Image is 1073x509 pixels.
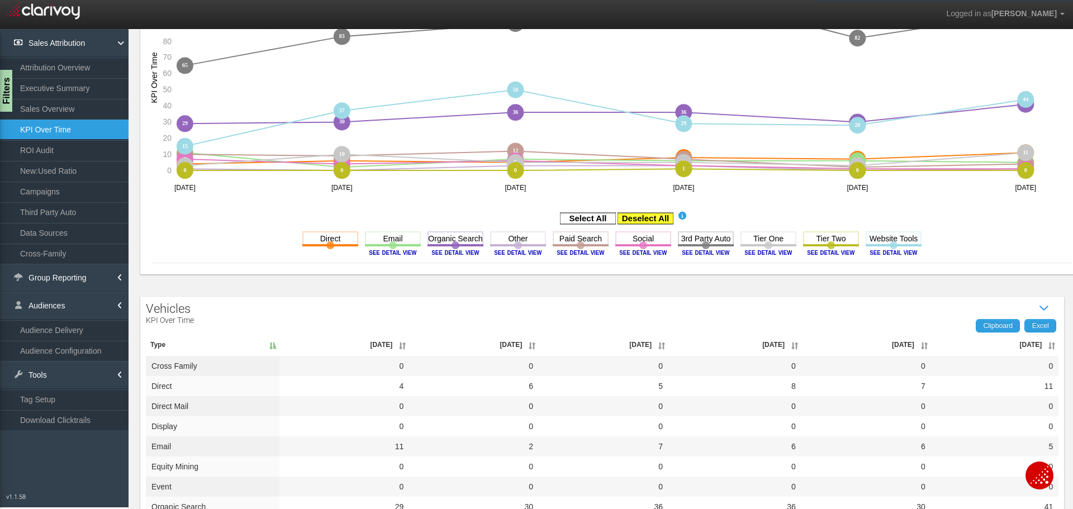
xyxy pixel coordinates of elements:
td: 0 [931,456,1058,477]
text: 36 [682,109,687,115]
text: 7 [857,156,860,162]
td: 0 [931,356,1058,376]
span: Vehicles [146,302,191,316]
text: 0 [167,166,172,175]
text: 29 [682,120,687,126]
text: 40 [163,101,172,110]
text: 1 [683,166,686,172]
text: [DATE] [331,184,353,192]
td: 0 [801,396,931,416]
td: 0 [279,396,409,416]
td: 0 [539,416,668,436]
td: 0 [801,416,931,436]
td: 0 [668,416,801,436]
text: 37 [339,107,345,113]
text: 10 [182,151,188,157]
td: 8 [668,376,801,396]
text: 65 [182,62,188,68]
text: 41 [1024,101,1030,107]
text: 7 [184,156,187,162]
td: direct [146,376,279,396]
td: 0 [931,416,1058,436]
td: 0 [539,477,668,497]
text: 28 [856,122,862,128]
text: 0 [1026,167,1029,173]
text: 5 [683,159,686,165]
td: 0 [931,396,1058,416]
text: [DATE] [674,184,695,192]
td: 0 [409,456,539,477]
text: 83 [339,33,345,39]
td: 0 [279,416,409,436]
th: Mar '25: activate to sort column ascending [409,334,539,356]
td: 0 [409,356,539,376]
text: 3 [184,163,187,169]
text: 10 [163,150,172,159]
td: 7 [801,376,931,396]
td: equity mining [146,456,279,477]
text: 70 [163,53,172,61]
text: 5 [1026,159,1029,165]
text: 9 [341,153,344,159]
text: 50 [513,87,519,93]
td: 0 [801,477,931,497]
text: 7 [683,156,686,162]
text: 6 [857,158,860,164]
text: 15 [182,143,188,149]
text: 80 [163,36,172,45]
td: 5 [931,436,1058,456]
td: 2 [409,436,539,456]
text: 11 [182,150,187,156]
text: 30 [856,119,862,125]
span: Logged in as [946,9,991,18]
text: KPI Over Time [150,52,159,103]
td: 0 [931,477,1058,497]
text: 3 [515,163,517,169]
i: Show / Hide Data Table [1036,300,1053,317]
span: Clipboard [983,322,1013,330]
text: 5 [515,159,517,165]
td: 0 [668,396,801,416]
th: Feb '25: activate to sort column ascending [279,334,409,356]
text: 4 [1026,161,1029,167]
td: 0 [801,456,931,477]
text: [DATE] [1017,184,1038,192]
td: 0 [539,456,668,477]
text: 0 [515,167,517,173]
td: 0 [539,356,668,376]
th: Type: activate to sort column descending [146,334,279,356]
text: 0 [341,167,344,173]
td: email [146,436,279,456]
text: 1 [1026,166,1029,172]
td: 0 [409,396,539,416]
td: 0 [279,356,409,376]
text: [DATE] [506,184,527,192]
a: Logged in as[PERSON_NAME] [938,1,1073,27]
td: 0 [409,416,539,436]
a: Excel [1024,319,1056,332]
text: 36 [513,109,519,115]
text: 12 [513,148,519,154]
td: 5 [539,376,668,396]
td: 0 [668,356,801,376]
td: 0 [668,477,801,497]
th: Jun '25: activate to sort column ascending [801,334,931,356]
th: Apr '25: activate to sort column ascending [539,334,668,356]
text: 8 [683,154,686,160]
td: 7 [539,436,668,456]
text: 20 [163,134,172,142]
text: 60 [163,69,172,78]
text: 6 [515,158,517,164]
td: direct mail [146,396,279,416]
text: 82 [856,35,862,41]
span: [PERSON_NAME] [991,9,1057,18]
text: 3 [857,163,860,169]
p: KPI Over Time [146,316,194,325]
text: 29 [182,120,188,126]
text: 50 [163,85,172,94]
span: Excel [1032,322,1049,330]
text: 11 [1024,150,1029,156]
a: Clipboard [976,319,1020,332]
td: 6 [801,436,931,456]
td: 11 [279,436,409,456]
